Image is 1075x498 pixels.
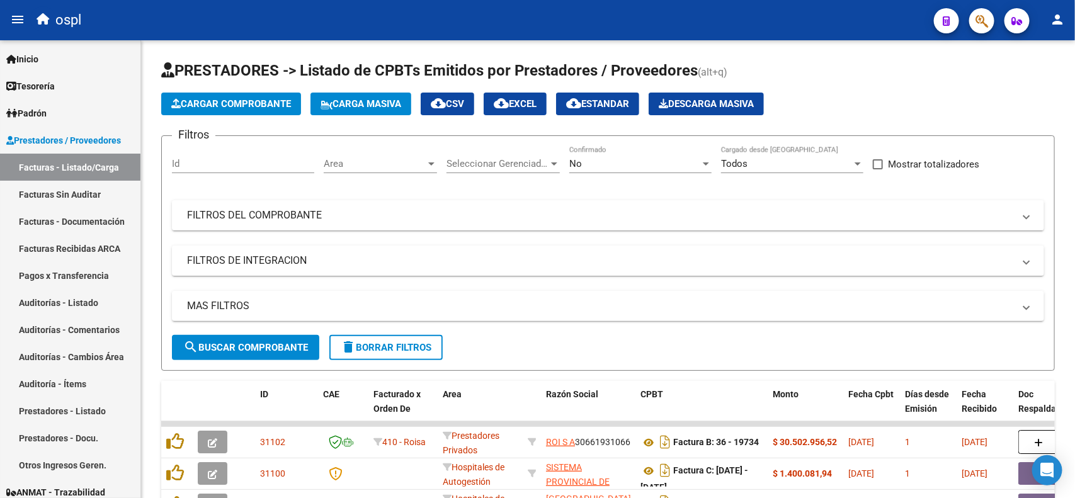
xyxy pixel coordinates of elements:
[10,12,25,27] mat-icon: menu
[659,98,754,110] span: Descarga Masiva
[905,389,949,414] span: Días desde Emisión
[566,96,581,111] mat-icon: cloud_download
[6,79,55,93] span: Tesorería
[848,468,874,478] span: [DATE]
[438,381,523,436] datatable-header-cell: Area
[318,381,368,436] datatable-header-cell: CAE
[187,208,1014,222] mat-panel-title: FILTROS DEL COMPROBANTE
[6,52,38,66] span: Inicio
[848,437,874,447] span: [DATE]
[546,437,575,447] span: ROI S A
[255,381,318,436] datatable-header-cell: ID
[546,435,630,450] div: 30661931066
[260,468,285,478] span: 31100
[368,381,438,436] datatable-header-cell: Facturado x Orden De
[640,466,748,493] strong: Factura C: [DATE] - [DATE]
[183,342,308,353] span: Buscar Comprobante
[260,437,285,447] span: 31102
[698,66,727,78] span: (alt+q)
[443,431,499,455] span: Prestadores Privados
[900,381,957,436] datatable-header-cell: Días desde Emisión
[323,389,339,399] span: CAE
[161,62,698,79] span: PRESTADORES -> Listado de CPBTs Emitidos por Prestadores / Proveedores
[640,389,663,399] span: CPBT
[171,98,291,110] span: Cargar Comprobante
[888,157,979,172] span: Mostrar totalizadores
[546,460,630,487] div: 30691822849
[494,96,509,111] mat-icon: cloud_download
[321,98,401,110] span: Carga Masiva
[172,126,215,144] h3: Filtros
[431,98,464,110] span: CSV
[183,339,198,354] mat-icon: search
[6,133,121,147] span: Prestadores / Proveedores
[541,381,635,436] datatable-header-cell: Razón Social
[187,254,1014,268] mat-panel-title: FILTROS DE INTEGRACION
[443,462,504,487] span: Hospitales de Autogestión
[161,93,301,115] button: Cargar Comprobante
[310,93,411,115] button: Carga Masiva
[962,437,987,447] span: [DATE]
[1018,389,1075,414] span: Doc Respaldatoria
[1032,455,1062,485] div: Open Intercom Messenger
[773,468,832,478] strong: $ 1.400.081,94
[260,389,268,399] span: ID
[569,158,582,169] span: No
[431,96,446,111] mat-icon: cloud_download
[446,158,549,169] span: Seleccionar Gerenciador
[341,342,431,353] span: Borrar Filtros
[187,299,1014,313] mat-panel-title: MAS FILTROS
[172,335,319,360] button: Buscar Comprobante
[962,468,987,478] span: [DATE]
[773,389,799,399] span: Monto
[6,106,47,120] span: Padrón
[768,381,843,436] datatable-header-cell: Monto
[673,438,759,448] strong: Factura B: 36 - 19734
[341,339,356,354] mat-icon: delete
[329,335,443,360] button: Borrar Filtros
[172,246,1044,276] mat-expansion-panel-header: FILTROS DE INTEGRACION
[635,381,768,436] datatable-header-cell: CPBT
[546,389,598,399] span: Razón Social
[657,432,673,452] i: Descargar documento
[905,437,910,447] span: 1
[773,437,837,447] strong: $ 30.502.956,52
[494,98,537,110] span: EXCEL
[957,381,1013,436] datatable-header-cell: Fecha Recibido
[649,93,764,115] app-download-masive: Descarga masiva de comprobantes (adjuntos)
[843,381,900,436] datatable-header-cell: Fecha Cpbt
[649,93,764,115] button: Descarga Masiva
[373,389,421,414] span: Facturado x Orden De
[848,389,894,399] span: Fecha Cpbt
[172,291,1044,321] mat-expansion-panel-header: MAS FILTROS
[484,93,547,115] button: EXCEL
[421,93,474,115] button: CSV
[382,437,426,447] span: 410 - Roisa
[324,158,426,169] span: Area
[172,200,1044,230] mat-expansion-panel-header: FILTROS DEL COMPROBANTE
[905,468,910,478] span: 1
[1050,12,1065,27] mat-icon: person
[721,158,748,169] span: Todos
[962,389,997,414] span: Fecha Recibido
[443,389,462,399] span: Area
[55,6,81,34] span: ospl
[556,93,639,115] button: Estandar
[566,98,629,110] span: Estandar
[657,460,673,480] i: Descargar documento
